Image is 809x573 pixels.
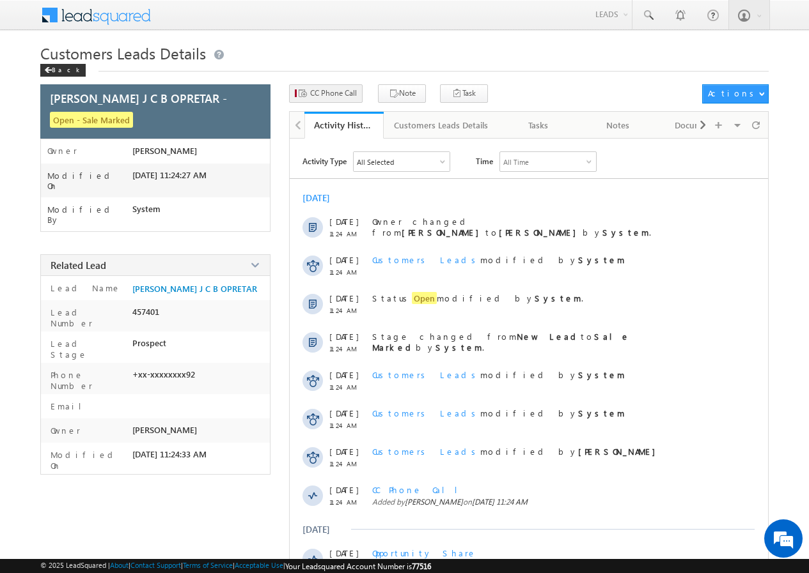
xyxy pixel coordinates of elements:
[602,227,649,238] strong: System
[329,216,358,227] span: [DATE]
[384,112,499,139] a: Customers Leads Details
[372,292,583,304] span: Status modified by .
[499,227,583,238] strong: [PERSON_NAME]
[132,284,257,294] a: [PERSON_NAME] J C B OPRETAR
[472,497,528,507] span: [DATE] 11:24 AM
[440,84,488,103] button: Task
[578,446,662,457] strong: [PERSON_NAME]
[578,408,625,418] strong: System
[47,307,127,328] label: Lead Number
[510,118,567,133] div: Tasks
[314,119,374,131] div: Activity History
[329,422,368,429] span: 11:24 AM
[329,369,358,380] span: [DATE]
[132,204,161,214] span: System
[372,254,625,265] span: modified by
[658,112,737,139] a: Documents
[51,259,106,271] span: Related Lead
[304,112,384,137] li: Activity History
[47,369,127,391] label: Phone Number
[310,88,357,99] span: CC Phone Call
[47,282,121,293] label: Lead Name
[372,446,480,457] span: Customers Leads
[372,484,467,495] span: CC Phone Call
[357,158,394,166] div: All Selected
[405,497,463,507] span: [PERSON_NAME]
[372,547,476,558] span: Opportunity Share
[578,254,625,265] strong: System
[372,369,625,380] span: modified by
[302,192,344,204] div: [DATE]
[412,292,437,304] span: Open
[476,151,493,171] span: Time
[517,331,581,342] strong: New Lead
[329,345,368,353] span: 11:24 AM
[40,43,206,63] span: Customers Leads Details
[329,254,358,265] span: [DATE]
[132,307,159,317] span: 457401
[668,118,726,133] div: Documents
[132,338,166,348] span: Prospect
[702,84,768,103] button: Actions
[372,369,480,380] span: Customers Leads
[289,84,363,103] button: CC Phone Call
[372,497,744,507] span: Added by on
[183,561,233,569] a: Terms of Service
[132,449,207,459] span: [DATE] 11:24:33 AM
[372,408,480,418] span: Customers Leads
[132,425,197,435] span: [PERSON_NAME]
[372,254,480,265] span: Customers Leads
[402,227,485,238] strong: [PERSON_NAME]
[110,561,129,569] a: About
[47,449,127,471] label: Modified On
[378,84,426,103] button: Note
[329,293,358,303] span: [DATE]
[329,484,358,495] span: [DATE]
[47,146,77,156] label: Owner
[329,331,358,342] span: [DATE]
[132,369,195,379] span: +xx-xxxxxxxx92
[47,171,132,191] label: Modified On
[503,158,529,166] div: All Time
[394,118,488,133] div: Customers Leads Details
[329,383,368,391] span: 11:24 AM
[235,561,283,569] a: Acceptable Use
[708,88,758,99] div: Actions
[130,561,181,569] a: Contact Support
[329,460,368,468] span: 11:24 AM
[302,523,344,535] div: [DATE]
[329,307,368,314] span: 11:24 AM
[499,112,579,139] a: Tasks
[50,90,227,106] span: [PERSON_NAME] J C B OPRETAR -
[579,112,658,139] a: Notes
[354,152,450,171] div: All Selected
[40,64,86,77] div: Back
[302,151,347,171] span: Activity Type
[412,562,431,571] span: 77516
[329,498,368,506] span: 11:24 AM
[329,268,368,276] span: 11:24 AM
[329,408,358,418] span: [DATE]
[47,401,91,411] label: Email
[372,331,630,353] strong: Sale Marked
[329,547,358,558] span: [DATE]
[132,146,197,156] span: [PERSON_NAME]
[372,216,651,238] span: Owner changed from to by .
[132,170,207,180] span: [DATE] 11:24:27 AM
[40,561,431,571] span: © 2025 LeadSquared | | | | |
[578,369,625,380] strong: System
[285,562,431,571] span: Your Leadsquared Account Number is
[47,338,127,360] label: Lead Stage
[47,425,81,436] label: Owner
[372,331,630,353] span: Stage changed from to by .
[589,118,647,133] div: Notes
[329,446,358,457] span: [DATE]
[329,230,368,238] span: 11:24 AM
[535,293,581,303] strong: System
[50,112,133,128] span: Open - Sale Marked
[436,342,482,353] strong: System
[304,112,384,139] a: Activity History
[372,408,625,418] span: modified by
[372,446,662,457] span: modified by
